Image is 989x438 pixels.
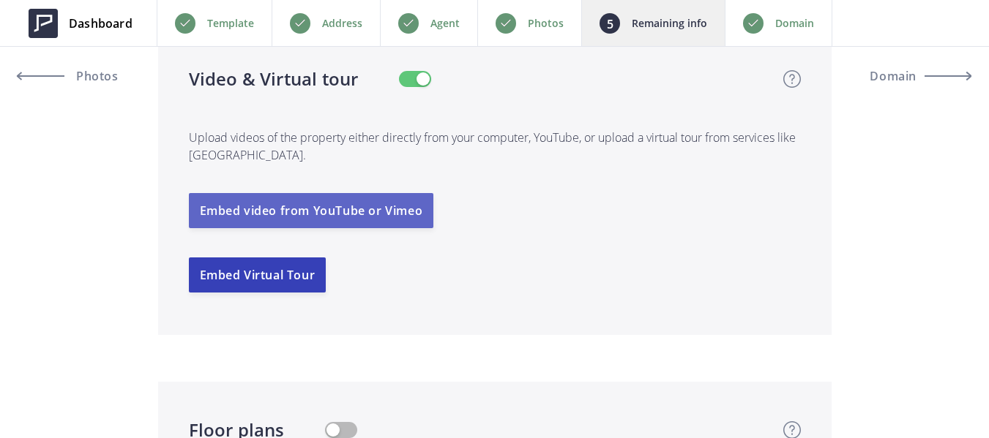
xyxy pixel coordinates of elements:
button: Embed video from YouTube or Vimeo [189,193,434,228]
p: Upload videos of the property either directly from your computer, YouTube, or upload a virtual to... [189,92,801,193]
p: Domain [775,15,814,32]
button: Embed Virtual Tour [189,257,326,292]
a: Dashboard [18,1,143,45]
p: Remaining info [632,15,707,32]
p: Photos [528,15,564,32]
a: Photos [18,58,149,94]
span: Dashboard [69,15,133,32]
p: Template [207,15,254,32]
img: question [783,70,801,88]
span: Photos [72,70,119,82]
h4: Video & Virtual tour [189,66,359,92]
button: Domain [840,58,971,94]
span: Domain [870,70,917,82]
p: Address [322,15,362,32]
p: Agent [430,15,460,32]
